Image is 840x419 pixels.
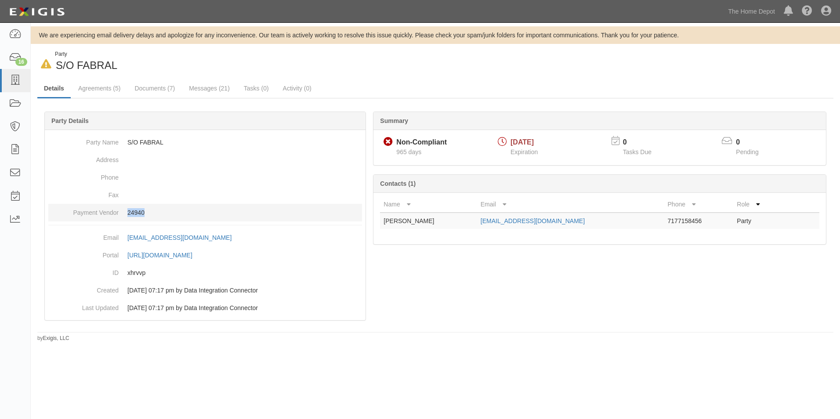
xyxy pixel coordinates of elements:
a: Exigis, LLC [43,335,69,341]
p: 0 [736,137,769,148]
a: [EMAIL_ADDRESS][DOMAIN_NAME] [127,234,241,241]
dd: 10/05/2022 07:17 pm by Data Integration Connector [48,282,362,299]
a: Activity (0) [276,79,318,97]
dt: Phone [48,169,119,182]
dd: xhrvvp [48,264,362,282]
div: We are experiencing email delivery delays and apologize for any inconvenience. Our team is active... [31,31,840,40]
i: In Default since 11/20/2023 [41,60,51,69]
div: 16 [15,58,27,66]
dt: Party Name [48,134,119,147]
a: [URL][DOMAIN_NAME] [127,252,202,259]
td: [PERSON_NAME] [380,213,477,229]
div: S/O FABRAL [37,51,429,73]
a: Agreements (5) [72,79,127,97]
i: Help Center - Complianz [802,6,812,17]
span: S/O FABRAL [56,59,117,71]
dt: Created [48,282,119,295]
dd: S/O FABRAL [48,134,362,151]
b: Party Details [51,117,89,124]
div: [EMAIL_ADDRESS][DOMAIN_NAME] [127,233,232,242]
th: Email [477,196,664,213]
i: Non-Compliant [384,137,393,147]
td: 7177158456 [664,213,734,229]
a: Details [37,79,71,98]
span: Since 12/31/2022 [396,148,421,155]
b: Contacts (1) [380,180,416,187]
img: logo-5460c22ac91f19d4615b14bd174203de0afe785f0fc80cf4dbbc73dc1793850b.png [7,4,67,20]
th: Phone [664,196,734,213]
p: 0 [623,137,663,148]
dt: Fax [48,186,119,199]
small: by [37,335,69,342]
a: The Home Depot [724,3,779,20]
a: Tasks (0) [237,79,275,97]
b: Summary [380,117,408,124]
dt: Payment Vendor [48,204,119,217]
dt: Last Updated [48,299,119,312]
dt: ID [48,264,119,277]
td: Party [733,213,784,229]
th: Name [380,196,477,213]
dt: Address [48,151,119,164]
span: Pending [736,148,758,155]
span: [DATE] [511,138,534,146]
span: Tasks Due [623,148,652,155]
dt: Email [48,229,119,242]
a: [EMAIL_ADDRESS][DOMAIN_NAME] [481,217,585,224]
p: 24940 [127,208,362,217]
div: Non-Compliant [396,137,447,148]
span: Expiration [511,148,538,155]
dt: Portal [48,246,119,260]
a: Messages (21) [182,79,236,97]
dd: 10/05/2022 07:17 pm by Data Integration Connector [48,299,362,317]
div: Party [55,51,117,58]
th: Role [733,196,784,213]
a: Documents (7) [128,79,181,97]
